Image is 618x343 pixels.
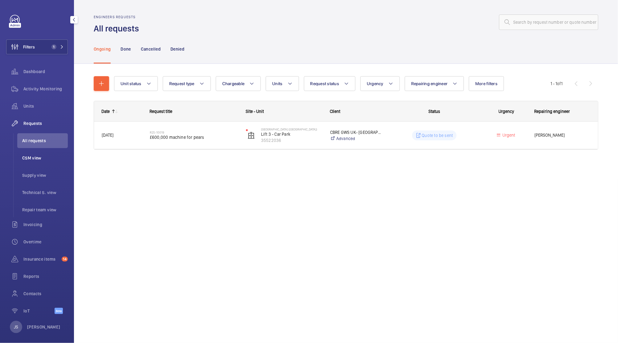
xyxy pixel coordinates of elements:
[94,46,111,52] p: Ongoing
[405,76,464,91] button: Repairing engineer
[141,46,161,52] p: Cancelled
[550,81,563,86] span: 1 - 1 1
[411,81,448,86] span: Repairing engineer
[499,14,598,30] input: Search by request number or quote number
[150,130,238,134] h2: R25-10019
[23,273,68,279] span: Reports
[310,81,339,86] span: Request status
[14,324,18,330] p: JS
[94,15,143,19] h2: Engineers requests
[23,308,55,314] span: IoT
[534,132,591,139] span: [PERSON_NAME]
[330,129,382,135] p: CBRE GWS UK- [GEOGRAPHIC_DATA] [GEOGRAPHIC_DATA])
[23,291,68,297] span: Contacts
[261,137,322,143] p: 35522036
[261,131,322,137] p: Lift 3 - Car Park
[23,239,68,245] span: Overtime
[330,109,340,114] span: Client
[499,109,514,114] span: Urgency
[422,132,453,138] p: Quote to be sent
[534,109,570,114] span: Repairing engineer
[22,189,68,196] span: Technical S. view
[266,76,299,91] button: Units
[62,257,68,262] span: 14
[557,81,561,86] span: of
[23,86,68,92] span: Activity Monitoring
[149,109,172,114] span: Request title
[469,76,504,91] button: More filters
[23,120,68,126] span: Requests
[22,172,68,178] span: Supply view
[360,76,400,91] button: Urgency
[22,207,68,213] span: Repair team view
[248,132,255,139] img: elevator.svg
[23,221,68,228] span: Invoicing
[170,46,184,52] p: Denied
[261,127,322,131] p: [GEOGRAPHIC_DATA] ([GEOGRAPHIC_DATA])
[23,68,68,75] span: Dashboard
[27,324,60,330] p: [PERSON_NAME]
[94,23,143,34] h1: All requests
[55,308,63,314] span: Beta
[367,81,383,86] span: Urgency
[102,133,113,138] span: [DATE]
[169,81,194,86] span: Request type
[475,81,497,86] span: More filters
[22,138,68,144] span: All requests
[101,109,110,114] div: Date
[114,76,158,91] button: Unit status
[330,135,382,142] a: Advanced
[150,134,238,140] span: £600,000 machine for pears
[246,109,264,114] span: Site - Unit
[272,81,282,86] span: Units
[6,39,68,54] button: Filters1
[121,81,141,86] span: Unit status
[222,81,245,86] span: Chargeable
[501,133,515,138] span: Urgent
[163,76,211,91] button: Request type
[23,103,68,109] span: Units
[22,155,68,161] span: CSM view
[216,76,261,91] button: Chargeable
[23,44,35,50] span: Filters
[121,46,131,52] p: Done
[428,109,440,114] span: Status
[23,256,59,262] span: Insurance items
[304,76,356,91] button: Request status
[51,44,56,49] span: 1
